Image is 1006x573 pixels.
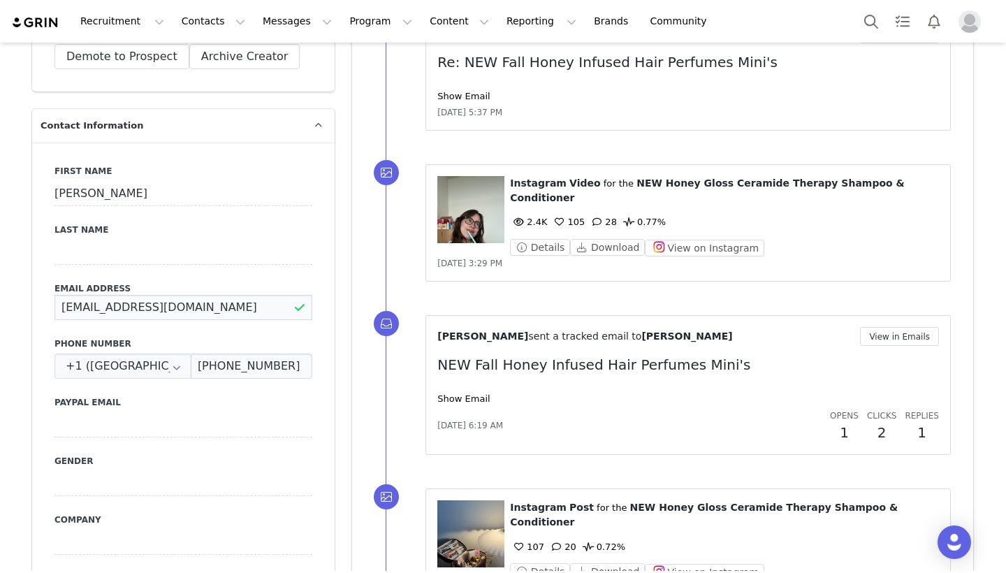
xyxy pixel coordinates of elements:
button: Demote to Prospect [54,44,189,69]
p: NEW Fall Honey Infused Hair Perfumes Mini's [437,354,939,375]
button: Profile [950,10,995,33]
label: Email Address [54,282,312,295]
label: Phone Number [54,338,312,350]
label: Last Name [54,224,312,236]
img: placeholder-profile.jpg [958,10,981,33]
span: 2.4K [510,217,547,227]
span: Post [569,502,594,513]
button: Details [510,239,570,256]
span: 0.72% [580,542,625,552]
button: Archive Creator [189,44,300,69]
span: Contact Information [41,119,143,133]
a: View on Instagram [645,242,764,253]
button: Notifications [919,6,949,37]
p: Re: NEW Fall Honey Infused Hair Perfumes Mini's [437,52,939,73]
p: ⁨ ⁩ ⁨ ⁩ for the ⁨ ⁩ [510,500,939,530]
span: [DATE] 5:37 PM [437,106,502,119]
span: Replies [905,411,939,421]
span: Instagram [510,502,567,513]
a: Tasks [887,6,918,37]
span: 0.77% [620,217,666,227]
button: Content [421,6,497,37]
span: 107 [510,542,544,552]
div: United States [54,354,191,379]
span: 105 [551,217,585,227]
h2: 1 [830,422,859,443]
label: Gender [54,455,312,467]
button: Reporting [498,6,585,37]
button: Messages [254,6,340,37]
button: Program [341,6,421,37]
span: Clicks [867,411,896,421]
button: Download [570,239,645,256]
p: ⁨ ⁩ ⁨ ⁩ for the ⁨ ⁩ [510,176,939,205]
span: NEW Honey Gloss Ceramide Therapy Shampoo & Conditioner [510,177,904,203]
input: (XXX) XXX-XXXX [191,354,312,379]
span: Video [569,177,601,189]
span: NEW Honey Gloss Ceramide Therapy Shampoo & Conditioner [510,502,898,528]
label: Paypal Email [54,396,312,409]
input: Country [54,354,191,379]
button: View on Instagram [645,240,764,256]
span: [PERSON_NAME] [641,331,732,342]
a: Show Email [437,393,490,404]
span: sent a tracked email to [528,331,641,342]
a: Brands [585,6,641,37]
a: Show Email [437,91,490,101]
span: 28 [588,217,617,227]
span: [DATE] 6:19 AM [437,419,503,432]
span: [DATE] 3:29 PM [437,259,502,268]
body: Rich Text Area. Press ALT-0 for help. [11,11,574,27]
label: Company [54,514,312,526]
h2: 1 [905,422,939,443]
label: First Name [54,165,312,177]
button: Recruitment [72,6,173,37]
span: [PERSON_NAME] [437,331,528,342]
a: Community [642,6,722,37]
button: View in Emails [860,327,939,346]
span: Instagram [510,177,567,189]
button: Contacts [173,6,254,37]
h2: 2 [867,422,896,443]
input: Email Address [54,295,312,320]
span: Opens [830,411,859,421]
div: Open Intercom Messenger [938,525,971,559]
button: Search [856,6,887,37]
span: 20 [548,542,576,552]
img: grin logo [11,16,60,29]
